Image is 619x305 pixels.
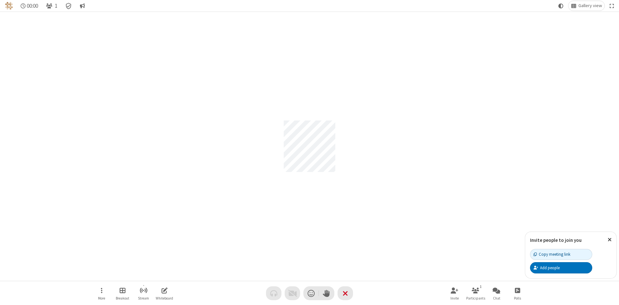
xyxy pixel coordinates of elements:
[18,1,41,11] div: Timer
[534,251,570,257] div: Copy meeting link
[450,296,459,300] span: Invite
[77,1,87,11] button: Conversation
[568,1,604,11] button: Change layout
[116,296,129,300] span: Breakout
[92,284,111,302] button: Open menu
[134,284,153,302] button: Start streaming
[155,284,174,302] button: Open shared whiteboard
[466,296,485,300] span: Participants
[27,3,38,9] span: 00:00
[98,296,105,300] span: More
[319,286,334,300] button: Raise hand
[156,296,173,300] span: Whiteboard
[556,1,566,11] button: Using system theme
[487,284,506,302] button: Open chat
[514,296,521,300] span: Polls
[530,249,592,260] button: Copy meeting link
[466,284,485,302] button: Open participant list
[63,1,75,11] div: Meeting details Encryption enabled
[478,284,484,290] div: 1
[530,237,582,243] label: Invite people to join you
[303,286,319,300] button: Send a reaction
[285,286,300,300] button: Video
[43,1,60,11] button: Open participant list
[578,3,602,8] span: Gallery view
[603,232,616,248] button: Close popover
[113,284,132,302] button: Manage Breakout Rooms
[530,262,592,273] button: Add people
[508,284,527,302] button: Open poll
[138,296,149,300] span: Stream
[338,286,353,300] button: End or leave meeting
[445,284,464,302] button: Invite participants (Alt+I)
[55,3,57,9] span: 1
[607,1,617,11] button: Fullscreen
[493,296,500,300] span: Chat
[266,286,281,300] button: Audio problem - check your Internet connection or call by phone
[5,2,13,10] img: QA Selenium DO NOT DELETE OR CHANGE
